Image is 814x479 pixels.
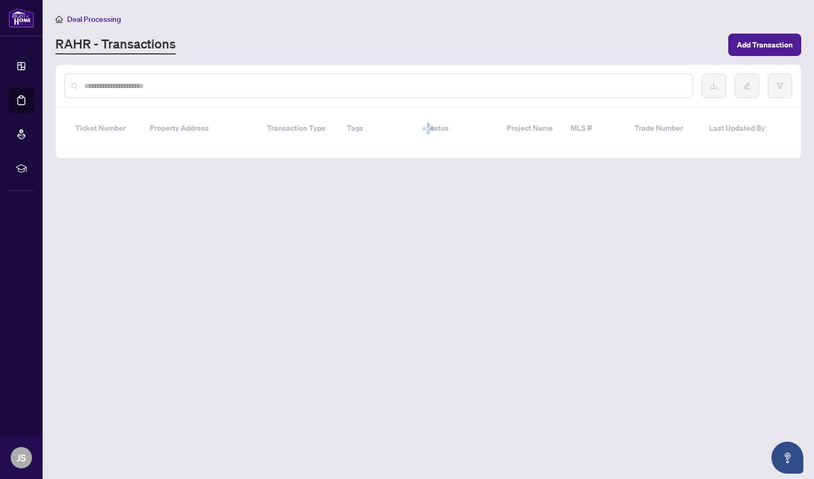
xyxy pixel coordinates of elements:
[771,442,803,474] button: Open asap
[55,15,63,23] span: home
[55,35,176,54] a: RAHR - Transactions
[768,74,792,98] button: filter
[9,8,34,28] img: logo
[17,450,26,465] span: JS
[737,36,793,53] span: Add Transaction
[728,34,801,56] button: Add Transaction
[735,74,759,98] button: edit
[67,14,121,24] span: Deal Processing
[702,74,726,98] button: download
